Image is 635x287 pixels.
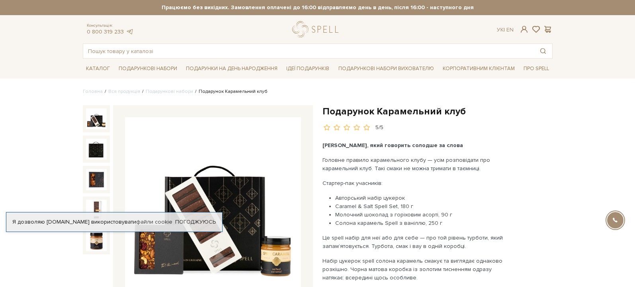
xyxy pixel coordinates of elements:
a: Головна [83,88,103,94]
li: Подарунок Карамельний клуб [193,88,268,95]
a: Ідеї подарунків [283,63,332,75]
a: Подарункові набори вихователю [335,62,437,75]
img: Подарунок Карамельний клуб [86,139,107,159]
a: En [506,26,514,33]
a: Корпоративним клієнтам [440,62,518,75]
span: | [504,26,505,33]
img: Подарунок Карамельний клуб [86,230,107,251]
li: Солона карамель Spell з ваніллю, 250 г [335,219,509,227]
a: Подарунки на День народження [183,63,281,75]
li: Авторський набір цукерок [335,194,509,202]
a: Подарункові набори [115,63,180,75]
a: 0 800 319 233 [87,28,124,35]
a: logo [292,21,342,37]
button: Пошук товару у каталозі [534,44,552,58]
strong: Працюємо без вихідних. Замовлення оплачені до 16:00 відправляємо день в день, після 16:00 - насту... [83,4,553,11]
div: Ук [497,26,514,33]
a: Погоджуюсь [175,218,216,226]
p: Набір цукерок spell солона карамель смакує та виглядає однаково розкішно. Чорна матова коробка із... [322,257,509,282]
div: Я дозволяю [DOMAIN_NAME] використовувати [6,218,222,226]
li: Молочний шоколад з горіховим асорті, 90 г [335,210,509,219]
span: Консультація: [87,23,134,28]
img: Подарунок Карамельний клуб [86,169,107,190]
img: Подарунок Карамельний клуб [86,108,107,129]
input: Пошук товару у каталозі [83,44,534,58]
b: [PERSON_NAME], який говорить солодше за слова [322,142,463,149]
h1: Подарунок Карамельний клуб [322,105,553,118]
a: Каталог [83,63,113,75]
p: Це spell набір для неї або для себе — про той рівень турботи, який запам’ятовується. Турбота, сма... [322,234,509,250]
a: telegram [126,28,134,35]
a: Вся продукція [108,88,140,94]
a: файли cookie [136,218,172,225]
img: Подарунок Карамельний клуб [86,200,107,220]
p: Головне правило карамельного клубу — усім розповідати про карамельний клуб. Такі смаки не можна т... [322,156,509,173]
a: Про Spell [520,63,552,75]
a: Подарункові набори [146,88,193,94]
li: Caramel & Salt Spell Set, 180 г [335,202,509,210]
div: 5/5 [375,124,383,132]
p: Стартер-пак учасників: [322,179,509,187]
